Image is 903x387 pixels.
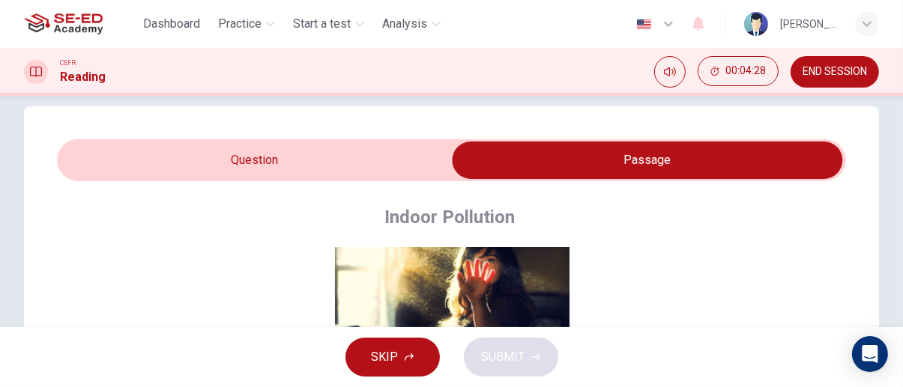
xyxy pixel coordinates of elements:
[212,10,281,37] button: Practice
[654,56,686,88] div: Mute
[376,10,447,37] button: Analysis
[384,205,515,229] h4: Indoor Pollution
[60,68,106,86] h1: Reading
[852,336,888,372] div: Open Intercom Messenger
[143,15,200,33] span: Dashboard
[698,56,779,88] div: Hide
[287,10,370,37] button: Start a test
[345,338,440,377] button: SKIP
[725,65,766,77] span: 00:04:28
[791,56,879,88] button: END SESSION
[24,9,103,39] img: SE-ED Academy logo
[744,12,768,36] img: Profile picture
[24,9,137,39] a: SE-ED Academy logo
[803,66,867,78] span: END SESSION
[293,15,351,33] span: Start a test
[698,56,779,86] button: 00:04:28
[780,15,837,33] div: [PERSON_NAME]
[218,15,262,33] span: Practice
[382,15,427,33] span: Analysis
[137,10,206,37] button: Dashboard
[635,19,653,30] img: en
[372,347,399,368] span: SKIP
[60,58,76,68] span: CEFR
